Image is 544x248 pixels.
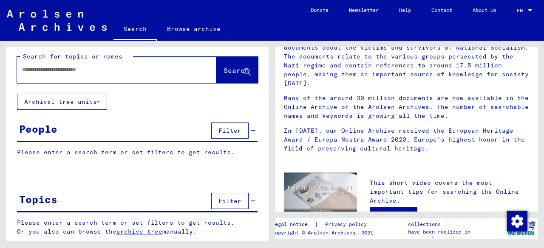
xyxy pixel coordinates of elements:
[284,25,529,88] p: The Arolsen Archives are an international center on Nazi [MEDICAL_DATA] with the world’s most ext...
[517,8,526,14] span: EN
[507,211,527,231] img: Change consent
[113,19,157,41] a: Search
[370,207,417,224] a: Open video
[17,218,258,236] p: Please enter a search term or set filters to get results. Or you also can browse the manually.
[224,66,249,75] span: Search
[370,178,529,205] p: This short video covers the most important tips for searching the Online Archive.
[23,53,122,60] mat-label: Search for topics or names
[157,19,231,39] a: Browse archive
[19,121,57,137] div: People
[116,228,162,235] a: archive tree
[505,217,537,239] img: yv_logo.png
[211,193,249,209] button: Filter
[272,220,314,229] a: Legal notice
[284,173,357,212] img: video.jpg
[408,213,505,228] p: The Arolsen Archives online collections
[507,211,527,231] div: Change consent
[218,197,241,205] span: Filter
[211,123,249,139] button: Filter
[17,94,107,110] button: Archival tree units
[272,220,377,229] div: |
[19,192,57,207] div: Topics
[216,57,258,83] button: Search
[218,127,241,134] span: Filter
[284,126,529,153] p: In [DATE], our Online Archive received the European Heritage Award / Europa Nostra Award 2020, Eu...
[284,94,529,120] p: Many of the around 30 million documents are now available in the Online Archive of the Arolsen Ar...
[272,229,377,237] p: Copyright © Arolsen Archives, 2021
[17,148,258,157] p: Please enter a search term or set filters to get results.
[408,228,505,243] p: have been realized in partnership with
[318,220,377,229] a: Privacy policy
[7,10,107,31] img: Arolsen_neg.svg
